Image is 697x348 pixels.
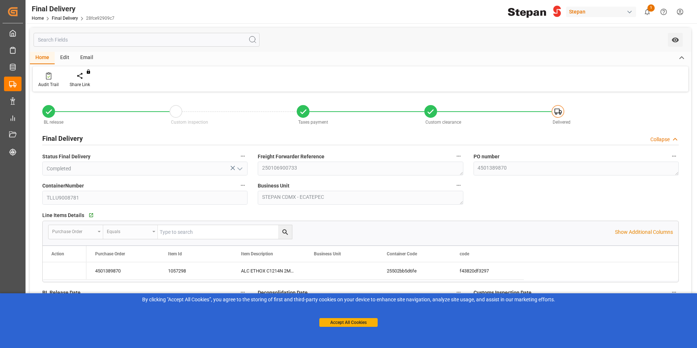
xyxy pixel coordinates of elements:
[238,181,248,190] button: ContainerNumber
[32,16,44,21] a: Home
[474,162,679,175] textarea: 4501389870
[55,52,75,64] div: Edit
[258,153,324,161] span: Freight Forwarder Reference
[454,287,463,297] button: Deconsolidation Date
[566,5,639,19] button: Stepan
[639,4,655,20] button: show 1 new notifications
[615,228,673,236] p: Show Additional Columns
[553,120,571,125] span: Delivered
[86,262,159,279] div: 4501389870
[508,5,561,18] img: Stepan_Company_logo.svg.png_1713531530.png
[669,151,679,161] button: PO number
[234,163,245,174] button: open menu
[42,134,83,143] h2: Final Delivery
[5,296,692,303] div: By clicking "Accept All Cookies”, you agree to the storing of first and third-party cookies on yo...
[258,289,308,297] span: Deconsolidation Date
[474,153,499,161] span: PO number
[232,262,305,279] div: ALC ETHOX C1214N 2MX PF276 BULK
[387,251,417,256] span: Container Code
[278,225,292,239] button: search button
[51,251,64,256] div: Action
[42,289,81,297] span: BL Release Date
[168,251,182,256] span: Item Id
[647,4,655,12] span: 1
[238,287,248,297] button: BL Release Date
[566,7,636,17] div: Stepan
[314,251,341,256] span: Business Unit
[38,81,59,88] div: Audit Trail
[42,212,84,219] span: Line Items Details
[52,16,78,21] a: Final Delivery
[454,151,463,161] button: Freight Forwarder Reference
[319,318,378,327] button: Accept All Cookies
[451,262,524,279] div: f43820df3297
[669,287,679,297] button: Customs Inspection Date
[454,181,463,190] button: Business Unit
[43,262,86,280] div: Press SPACE to select this row.
[425,120,461,125] span: Custom clearance
[159,262,232,279] div: 1057298
[171,120,208,125] span: Custom inspection
[86,262,524,280] div: Press SPACE to select this row.
[34,33,260,47] input: Search Fields
[650,136,670,143] div: Collapse
[103,225,158,239] button: open menu
[668,33,683,47] button: open menu
[42,182,84,190] span: ContainerNumber
[48,225,103,239] button: open menu
[42,153,90,161] span: Status Final Delivery
[241,251,273,256] span: Item Description
[298,120,328,125] span: Taxes payment
[107,227,150,235] div: Equals
[32,3,114,14] div: Final Delivery
[44,120,63,125] span: BL release
[158,225,292,239] input: Type to search
[258,162,463,175] textarea: 250106900733
[655,4,672,20] button: Help Center
[258,182,289,190] span: Business Unit
[460,251,469,256] span: code
[378,262,451,279] div: 25502bb5d6fe
[474,289,531,297] span: Customs Inspection Date
[238,151,248,161] button: Status Final Delivery
[30,52,55,64] div: Home
[52,227,95,235] div: Purchase Order
[95,251,125,256] span: Purchase Order
[75,52,99,64] div: Email
[258,191,463,205] textarea: STEPAN CDMX - ECATEPEC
